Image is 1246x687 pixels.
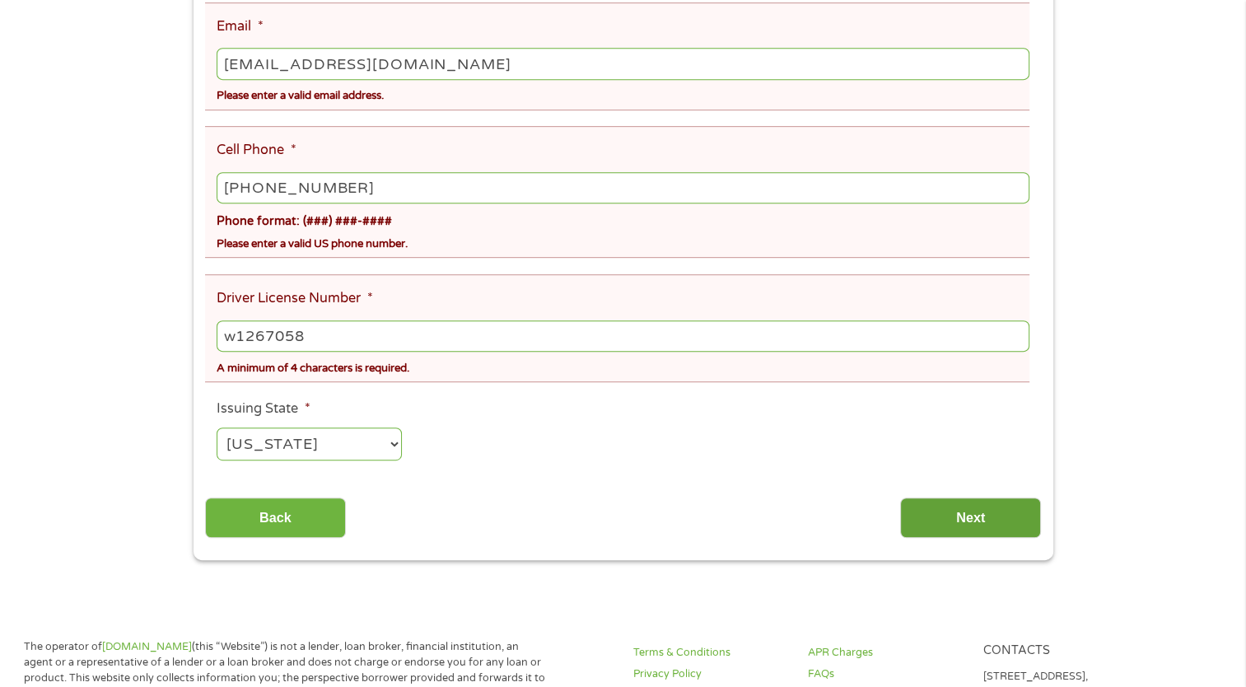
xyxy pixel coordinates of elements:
label: Email [217,18,263,35]
input: (541) 754-3010 [217,172,1029,203]
label: Driver License Number [217,290,372,307]
label: Cell Phone [217,142,296,159]
a: [DOMAIN_NAME] [102,640,192,653]
div: A minimum of 4 characters is required. [217,355,1029,377]
input: Next [900,498,1041,538]
div: Please enter a valid US phone number. [217,231,1029,253]
a: Privacy Policy [633,666,788,682]
h4: Contacts [983,643,1138,659]
label: Issuing State [217,400,310,418]
a: FAQs [808,666,963,682]
input: Back [205,498,346,538]
div: Please enter a valid email address. [217,82,1029,105]
a: Terms & Conditions [633,645,788,661]
input: john@gmail.com [217,48,1029,79]
a: APR Charges [808,645,963,661]
div: Phone format: (###) ###-#### [217,207,1029,231]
